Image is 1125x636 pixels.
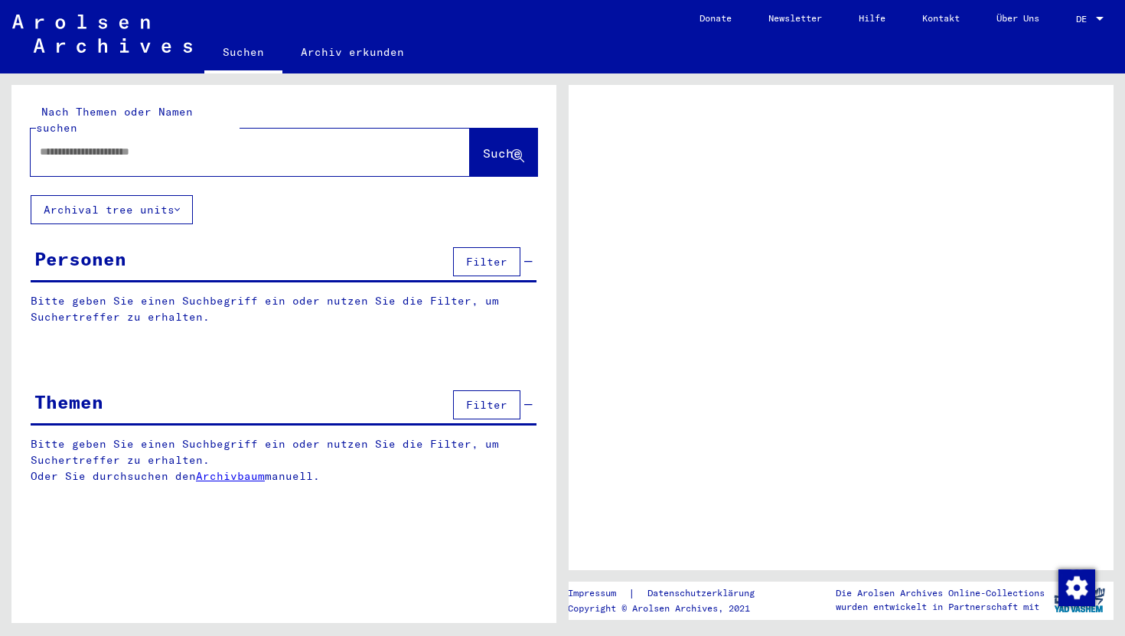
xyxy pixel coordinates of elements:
img: Zustimmung ändern [1058,569,1095,606]
div: Themen [34,388,103,416]
button: Filter [453,390,520,419]
span: Suche [483,145,521,161]
span: Filter [466,398,507,412]
a: Impressum [568,585,628,602]
button: Filter [453,247,520,276]
div: Personen [34,245,126,272]
div: | [568,585,773,602]
mat-label: Nach Themen oder Namen suchen [36,105,193,135]
p: Bitte geben Sie einen Suchbegriff ein oder nutzen Sie die Filter, um Suchertreffer zu erhalten. [31,293,536,325]
a: Archivbaum [196,469,265,483]
img: Arolsen_neg.svg [12,15,192,53]
img: yv_logo.png [1051,581,1108,619]
a: Suchen [204,34,282,73]
span: Filter [466,255,507,269]
span: DE [1076,14,1093,24]
a: Archiv erkunden [282,34,422,70]
button: Suche [470,129,537,176]
p: Die Arolsen Archives Online-Collections [836,586,1045,600]
p: Bitte geben Sie einen Suchbegriff ein oder nutzen Sie die Filter, um Suchertreffer zu erhalten. O... [31,436,537,484]
button: Archival tree units [31,195,193,224]
p: Copyright © Arolsen Archives, 2021 [568,602,773,615]
p: wurden entwickelt in Partnerschaft mit [836,600,1045,614]
a: Datenschutzerklärung [635,585,773,602]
